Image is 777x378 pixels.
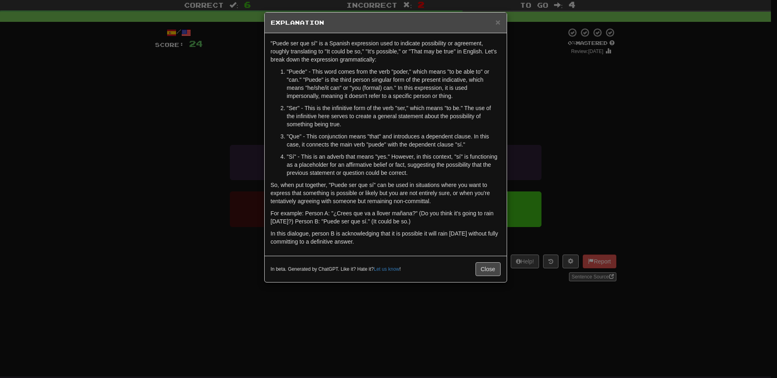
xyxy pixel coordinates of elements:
[287,104,501,128] p: "Ser" - This is the infinitive form of the verb "ser," which means "to be." The use of the infini...
[271,19,501,27] h5: Explanation
[271,266,401,273] small: In beta. Generated by ChatGPT. Like it? Hate it? !
[374,266,399,272] a: Let us know
[287,68,501,100] p: "Puede" - This word comes from the verb "poder," which means "to be able to" or "can." "Puede" is...
[495,17,500,27] span: ×
[476,262,501,276] button: Close
[271,229,501,246] p: In this dialogue, person B is acknowledging that it is possible it will rain [DATE] without fully...
[271,209,501,225] p: For example: Person A: "¿Crees que va a llover mañana?" (Do you think it's going to rain [DATE]?)...
[287,153,501,177] p: "Sí" - This is an adverb that means "yes." However, in this context, "sí" is functioning as a pla...
[271,181,501,205] p: So, when put together, "Puede ser que sí" can be used in situations where you want to express tha...
[495,18,500,26] button: Close
[271,39,501,64] p: "Puede ser que sí" is a Spanish expression used to indicate possibility or agreement, roughly tra...
[287,132,501,149] p: "Que" - This conjunction means "that" and introduces a dependent clause. In this case, it connect...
